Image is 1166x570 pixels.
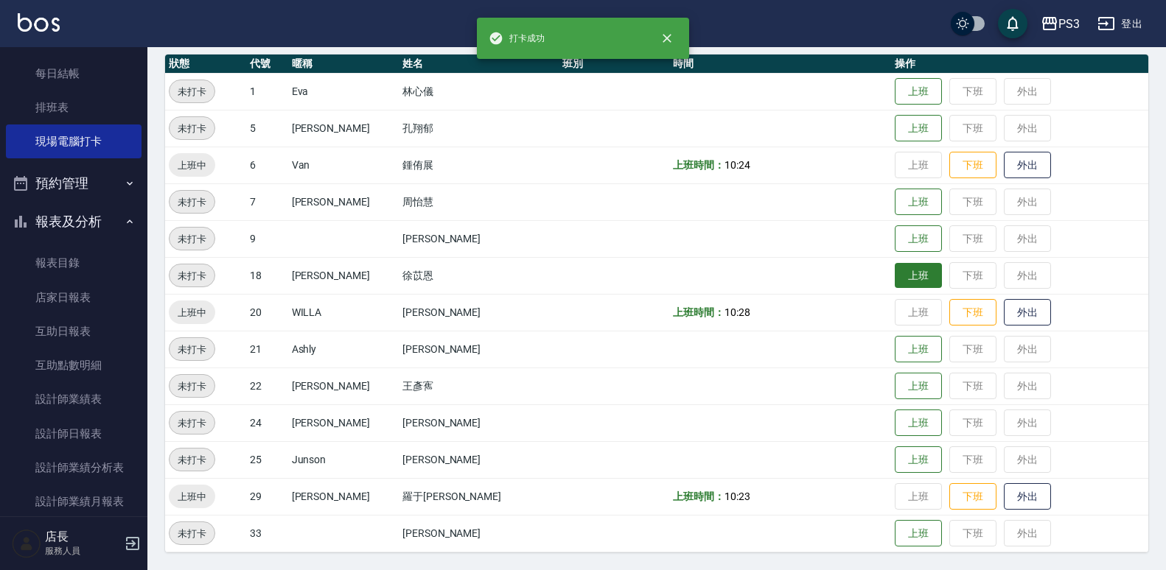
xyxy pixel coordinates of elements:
[725,159,750,171] span: 10:24
[949,152,996,179] button: 下班
[949,299,996,326] button: 下班
[246,110,288,147] td: 5
[399,147,559,183] td: 鍾侑展
[489,31,545,46] span: 打卡成功
[895,446,942,474] button: 上班
[6,451,142,485] a: 設計師業績分析表
[399,110,559,147] td: 孔翔郁
[6,57,142,91] a: 每日結帳
[399,73,559,110] td: 林心儀
[288,257,399,294] td: [PERSON_NAME]
[169,489,215,504] span: 上班中
[998,9,1027,38] button: save
[288,183,399,220] td: [PERSON_NAME]
[725,490,750,502] span: 10:23
[399,54,559,74] th: 姓名
[246,294,288,331] td: 20
[895,373,942,400] button: 上班
[673,159,725,171] b: 上班時間：
[673,490,725,502] b: 上班時間：
[246,54,288,74] th: 代號
[895,78,942,105] button: 上班
[170,84,214,99] span: 未打卡
[891,54,1148,74] th: 操作
[246,478,288,515] td: 29
[170,452,214,468] span: 未打卡
[399,515,559,552] td: [PERSON_NAME]
[18,13,60,32] img: Logo
[246,404,288,441] td: 24
[6,417,142,451] a: 設計師日報表
[6,124,142,158] a: 現場電腦打卡
[895,263,942,289] button: 上班
[673,306,725,318] b: 上班時間：
[399,441,559,478] td: [PERSON_NAME]
[399,367,559,404] td: 王彥寯
[170,194,214,210] span: 未打卡
[6,246,142,280] a: 報表目錄
[6,314,142,348] a: 互助日報表
[399,331,559,367] td: [PERSON_NAME]
[288,441,399,478] td: Junson
[45,529,120,544] h5: 店長
[399,404,559,441] td: [PERSON_NAME]
[895,520,942,547] button: 上班
[288,147,399,183] td: Van
[6,485,142,518] a: 設計師業績月報表
[1092,10,1148,38] button: 登出
[895,409,942,437] button: 上班
[6,91,142,124] a: 排班表
[12,529,41,558] img: Person
[6,164,142,203] button: 預約管理
[651,22,683,54] button: close
[170,526,214,541] span: 未打卡
[246,183,288,220] td: 7
[246,73,288,110] td: 1
[246,147,288,183] td: 6
[399,294,559,331] td: [PERSON_NAME]
[1035,9,1086,39] button: PS3
[246,331,288,367] td: 21
[246,257,288,294] td: 18
[45,544,120,557] p: 服務人員
[895,189,942,216] button: 上班
[288,478,399,515] td: [PERSON_NAME]
[725,306,750,318] span: 10:28
[169,305,215,320] span: 上班中
[6,203,142,241] button: 報表及分析
[895,225,942,253] button: 上班
[169,158,215,173] span: 上班中
[559,54,669,74] th: 班別
[6,382,142,416] a: 設計師業績表
[399,257,559,294] td: 徐苡恩
[288,54,399,74] th: 暱稱
[1004,483,1051,510] button: 外出
[170,342,214,357] span: 未打卡
[170,379,214,394] span: 未打卡
[246,367,288,404] td: 22
[170,268,214,284] span: 未打卡
[170,415,214,431] span: 未打卡
[288,73,399,110] td: Eva
[246,441,288,478] td: 25
[246,220,288,257] td: 9
[1058,15,1080,33] div: PS3
[399,478,559,515] td: 羅于[PERSON_NAME]
[288,367,399,404] td: [PERSON_NAME]
[6,281,142,314] a: 店家日報表
[288,294,399,331] td: WILLA
[399,183,559,220] td: 周怡慧
[1004,152,1051,179] button: 外出
[1004,299,1051,326] button: 外出
[165,54,246,74] th: 狀態
[895,336,942,363] button: 上班
[895,115,942,142] button: 上班
[399,220,559,257] td: [PERSON_NAME]
[288,331,399,367] td: Ashly
[949,483,996,510] button: 下班
[170,231,214,247] span: 未打卡
[170,121,214,136] span: 未打卡
[288,110,399,147] td: [PERSON_NAME]
[288,404,399,441] td: [PERSON_NAME]
[6,348,142,382] a: 互助點數明細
